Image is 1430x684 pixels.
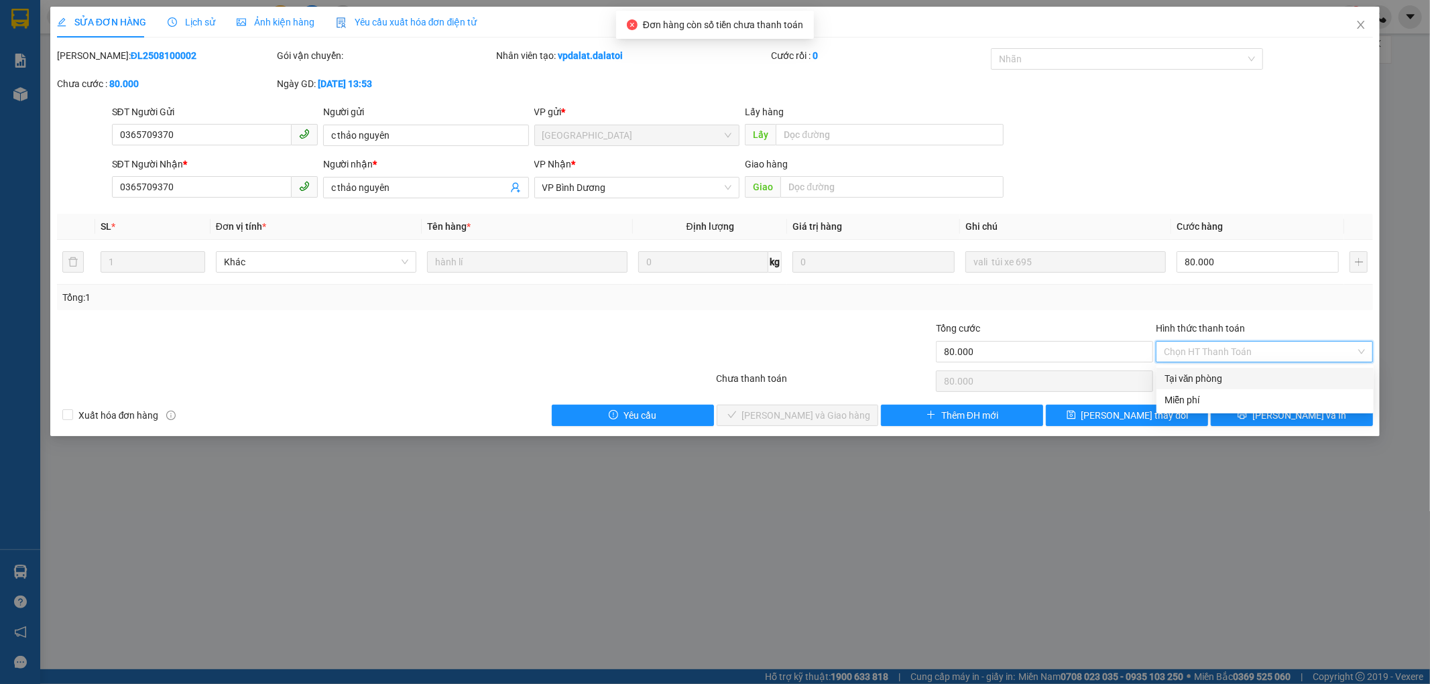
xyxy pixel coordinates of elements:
[745,107,784,117] span: Lấy hàng
[62,251,84,273] button: delete
[1164,342,1365,362] span: Chọn HT Thanh Toán
[745,176,780,198] span: Giao
[780,176,1004,198] input: Dọc đường
[237,17,246,27] span: picture
[881,405,1043,426] button: plusThêm ĐH mới
[57,17,146,27] span: SỬA ĐƠN HÀNG
[715,371,935,395] div: Chưa thanh toán
[1156,323,1245,334] label: Hình thức thanh toán
[534,105,740,119] div: VP gửi
[168,17,177,27] span: clock-circle
[1081,408,1189,423] span: [PERSON_NAME] thay đổi
[57,17,66,27] span: edit
[1350,251,1368,273] button: plus
[609,410,618,421] span: exclamation-circle
[623,408,656,423] span: Yêu cầu
[277,76,494,91] div: Ngày GD:
[552,405,714,426] button: exclamation-circleYêu cầu
[168,17,215,27] span: Lịch sử
[1067,410,1076,421] span: save
[542,125,732,145] span: Đà Lạt
[717,405,879,426] button: check[PERSON_NAME] và Giao hàng
[1177,221,1223,232] span: Cước hàng
[109,78,139,89] b: 80.000
[1211,405,1373,426] button: printer[PERSON_NAME] và In
[57,76,274,91] div: Chưa cước :
[960,214,1171,240] th: Ghi chú
[1238,410,1247,421] span: printer
[965,251,1166,273] input: Ghi Chú
[216,221,266,232] span: Đơn vị tính
[237,17,314,27] span: Ảnh kiện hàng
[510,182,521,193] span: user-add
[1252,408,1346,423] span: [PERSON_NAME] và In
[318,78,372,89] b: [DATE] 13:53
[745,159,788,169] span: Giao hàng
[936,323,980,334] span: Tổng cước
[1165,371,1366,386] div: Tại văn phòng
[323,157,529,172] div: Người nhận
[941,408,998,423] span: Thêm ĐH mới
[336,17,477,27] span: Yêu cầu xuất hóa đơn điện tử
[1356,19,1366,30] span: close
[792,221,842,232] span: Giá trị hàng
[497,48,769,63] div: Nhân viên tạo:
[643,19,803,30] span: Đơn hàng còn số tiền chưa thanh toán
[323,105,529,119] div: Người gửi
[112,157,318,172] div: SĐT Người Nhận
[73,408,164,423] span: Xuất hóa đơn hàng
[299,129,310,139] span: phone
[1046,405,1208,426] button: save[PERSON_NAME] thay đổi
[558,50,623,61] b: vpdalat.dalatoi
[745,124,776,145] span: Lấy
[62,290,552,305] div: Tổng: 1
[768,251,782,273] span: kg
[57,48,274,63] div: [PERSON_NAME]:
[771,48,988,63] div: Cước rồi :
[336,17,347,28] img: icon
[927,410,936,421] span: plus
[534,159,572,169] span: VP Nhận
[687,221,734,232] span: Định lượng
[166,411,176,420] span: info-circle
[112,105,318,119] div: SĐT Người Gửi
[427,221,471,232] span: Tên hàng
[427,251,628,273] input: VD: Bàn, Ghế
[627,19,638,30] span: close-circle
[776,124,1004,145] input: Dọc đường
[224,252,408,272] span: Khác
[1165,393,1366,407] div: Miễn phí
[792,251,955,273] input: 0
[813,50,818,61] b: 0
[542,178,732,198] span: VP Bình Dương
[1342,7,1380,44] button: Close
[131,50,196,61] b: ĐL2508100002
[101,221,111,232] span: SL
[277,48,494,63] div: Gói vận chuyển:
[299,181,310,192] span: phone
